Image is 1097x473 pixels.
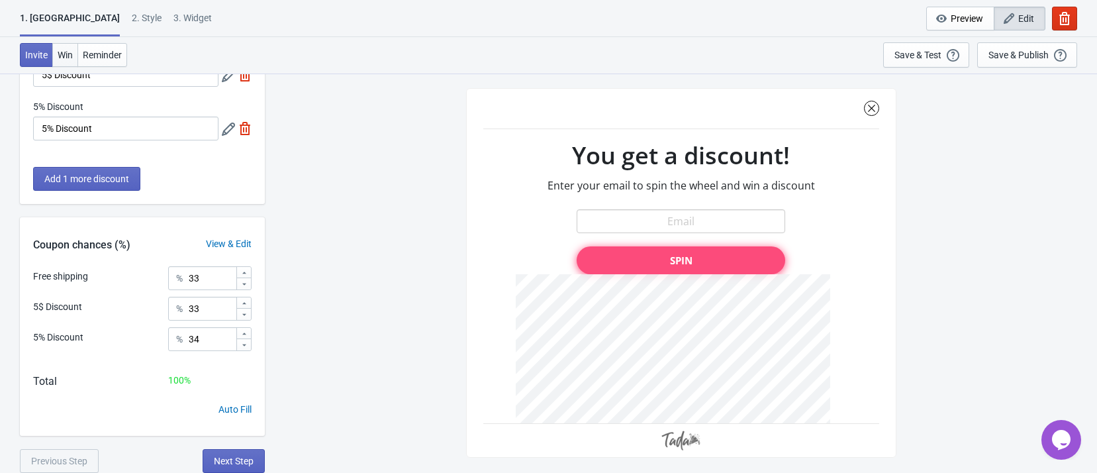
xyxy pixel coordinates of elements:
div: Free shipping [33,270,88,284]
div: % [176,270,183,286]
div: Coupon chances (%) [20,237,144,253]
button: Edit [994,7,1045,30]
button: Save & Test [883,42,969,68]
div: % [176,301,183,317]
img: delete.svg [238,122,252,135]
button: Reminder [77,43,127,67]
span: Next Step [214,456,254,466]
div: 2 . Style [132,11,162,34]
input: Chance [188,266,236,290]
span: Reminder [83,50,122,60]
button: Preview [926,7,994,30]
div: Total [33,374,57,390]
button: Next Step [203,449,265,473]
div: Save & Publish [988,50,1049,60]
span: Edit [1018,13,1034,24]
span: Invite [25,50,48,60]
img: delete.svg [238,68,252,81]
div: 1. [GEOGRAPHIC_DATA] [20,11,120,36]
div: Save & Test [894,50,941,60]
div: Auto Fill [218,403,252,417]
iframe: chat widget [1041,420,1084,460]
div: View & Edit [193,237,265,251]
button: Invite [20,43,53,67]
input: Chance [188,297,236,321]
div: % [176,331,183,347]
span: Add 1 more discount [44,174,129,184]
span: 100 % [168,375,191,386]
div: 3. Widget [173,11,212,34]
input: Chance [188,327,236,351]
span: Preview [951,13,983,24]
span: Win [58,50,73,60]
div: 5% Discount [33,331,83,344]
div: 5$ Discount [33,300,82,314]
button: Add 1 more discount [33,167,140,191]
button: Win [52,43,78,67]
button: Save & Publish [977,42,1077,68]
label: 5% Discount [33,100,83,113]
